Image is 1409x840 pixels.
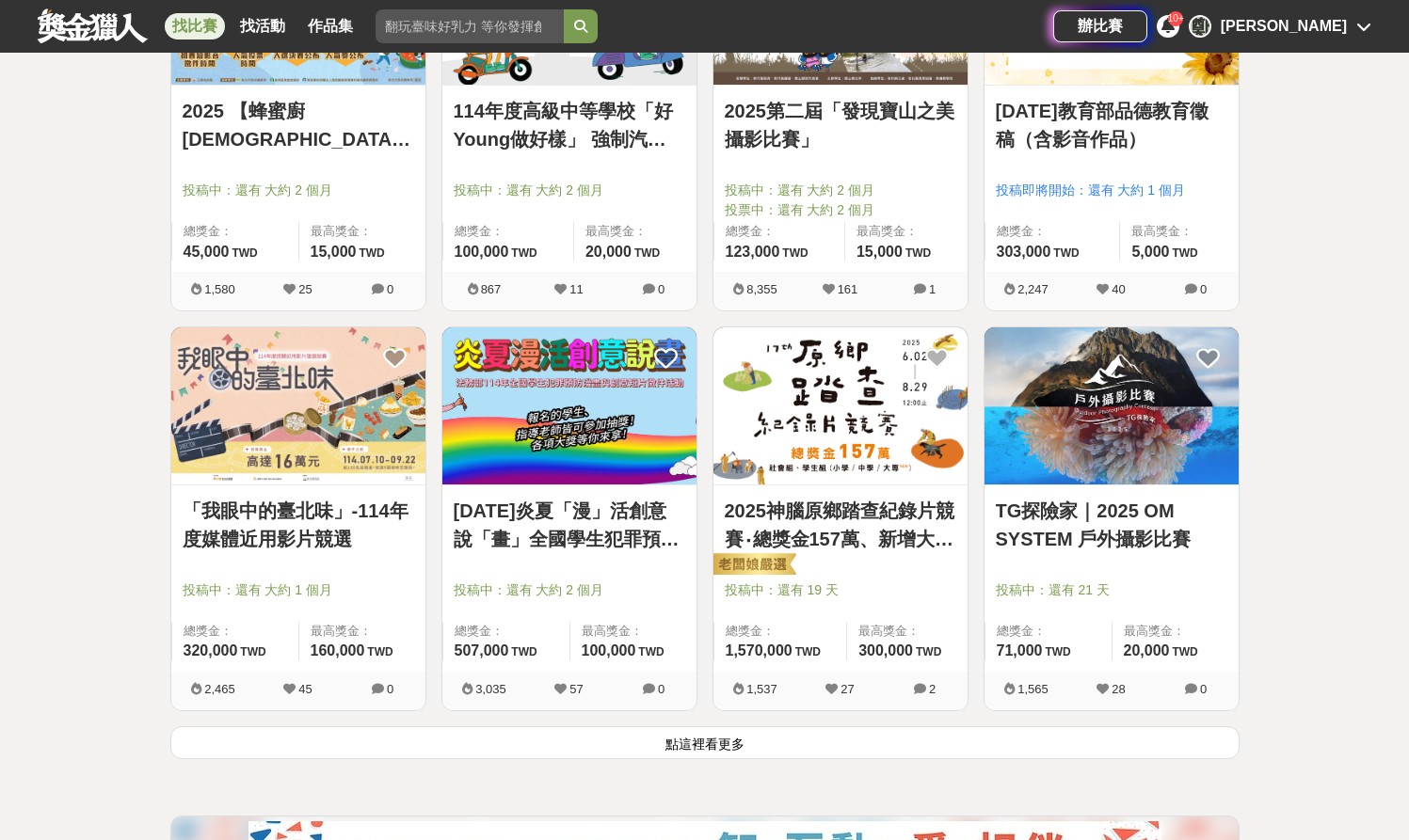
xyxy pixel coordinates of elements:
[713,327,968,484] img: Cover Image
[170,726,1240,759] button: 點這裡看更多
[183,181,414,200] span: 投稿中：還有 大約 2 個月
[997,244,1051,260] span: 303,000
[838,282,858,296] span: 161
[795,645,821,658] span: TWD
[367,645,392,658] span: TWD
[511,246,536,260] span: TWD
[658,682,664,696] span: 0
[298,682,312,696] span: 45
[232,246,257,260] span: TWD
[183,580,414,600] span: 投稿中：還有 大約 1 個月
[165,13,225,40] a: 找比賽
[725,200,956,220] span: 投票中：還有 大約 2 個月
[1200,282,1207,296] span: 0
[455,642,509,658] span: 507,000
[1124,642,1170,658] span: 20,000
[455,622,558,641] span: 總獎金：
[782,246,808,260] span: TWD
[311,622,414,641] span: 最高獎金：
[710,552,796,578] img: 老闆娘嚴選
[183,497,414,553] a: 「我眼中的臺北味」-114年度媒體近用影片競選
[171,327,425,485] a: Cover Image
[725,97,956,153] a: 2025第二屆「發現寶山之美攝影比賽」
[454,497,685,553] a: [DATE]炎夏「漫」活創意說「畫」全國學生犯罪預防漫畫與創意短片徵件
[1112,682,1125,696] span: 28
[1112,282,1125,296] span: 40
[442,327,696,485] a: Cover Image
[454,97,685,153] a: 114年度高級中等學校「好Young做好樣」 強制汽車責任保險宣導短片徵選活動
[997,222,1109,241] span: 總獎金：
[996,97,1227,153] a: [DATE]教育部品德教育徵稿（含影音作品）
[232,13,293,40] a: 找活動
[481,282,502,296] span: 867
[985,327,1239,485] a: Cover Image
[171,327,425,484] img: Cover Image
[634,246,660,260] span: TWD
[996,497,1227,553] a: TG探險家｜2025 OM SYSTEM 戶外攝影比賽
[1053,246,1079,260] span: TWD
[183,97,414,153] a: 2025 【蜂蜜廚[DEMOGRAPHIC_DATA]2挑戰賽】初賽短影音徵件&人氣票選正式開跑！
[1053,10,1147,42] a: 辦比賽
[240,645,265,658] span: TWD
[300,13,360,40] a: 作品集
[475,682,506,696] span: 3,035
[726,622,836,641] span: 總獎金：
[985,327,1239,484] img: Cover Image
[511,645,536,658] span: TWD
[569,282,583,296] span: 11
[857,222,956,241] span: 最高獎金：
[582,642,636,658] span: 100,000
[204,682,235,696] span: 2,465
[726,222,833,241] span: 總獎金：
[1168,13,1184,24] span: 10+
[1017,682,1049,696] span: 1,565
[638,645,664,658] span: TWD
[916,645,941,658] span: TWD
[582,622,685,641] span: 最高獎金：
[1221,15,1347,38] div: [PERSON_NAME]
[359,246,384,260] span: TWD
[1045,645,1070,658] span: TWD
[455,244,509,260] span: 100,000
[454,580,685,600] span: 投稿中：還有 大約 2 個月
[725,497,956,553] a: 2025神腦原鄉踏查紀錄片競賽‧總獎金157萬、新增大專學生組 首獎10萬元
[713,327,968,485] a: Cover Image
[376,9,564,43] input: 翻玩臺味好乳力 等你發揮創意！
[725,181,956,200] span: 投稿中：還有 大約 2 個月
[725,580,956,600] span: 投稿中：還有 19 天
[442,327,696,484] img: Cover Image
[858,622,955,641] span: 最高獎金：
[1172,246,1197,260] span: TWD
[184,222,287,241] span: 總獎金：
[857,244,903,260] span: 15,000
[311,642,365,658] span: 160,000
[387,682,393,696] span: 0
[298,282,312,296] span: 25
[746,282,777,296] span: 8,355
[454,181,685,200] span: 投稿中：還有 大約 2 個月
[996,181,1227,200] span: 投稿即將開始：還有 大約 1 個月
[746,682,777,696] span: 1,537
[1131,222,1226,241] span: 最高獎金：
[184,244,230,260] span: 45,000
[311,222,414,241] span: 最高獎金：
[387,282,393,296] span: 0
[1124,622,1227,641] span: 最高獎金：
[726,642,793,658] span: 1,570,000
[585,244,632,260] span: 20,000
[997,642,1043,658] span: 71,000
[184,642,238,658] span: 320,000
[204,282,235,296] span: 1,580
[929,682,936,696] span: 2
[569,682,583,696] span: 57
[311,244,357,260] span: 15,000
[1172,645,1197,658] span: TWD
[841,682,854,696] span: 27
[184,622,287,641] span: 總獎金：
[1131,244,1169,260] span: 5,000
[858,642,913,658] span: 300,000
[658,282,664,296] span: 0
[996,580,1227,600] span: 投稿中：還有 21 天
[726,244,780,260] span: 123,000
[585,222,685,241] span: 最高獎金：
